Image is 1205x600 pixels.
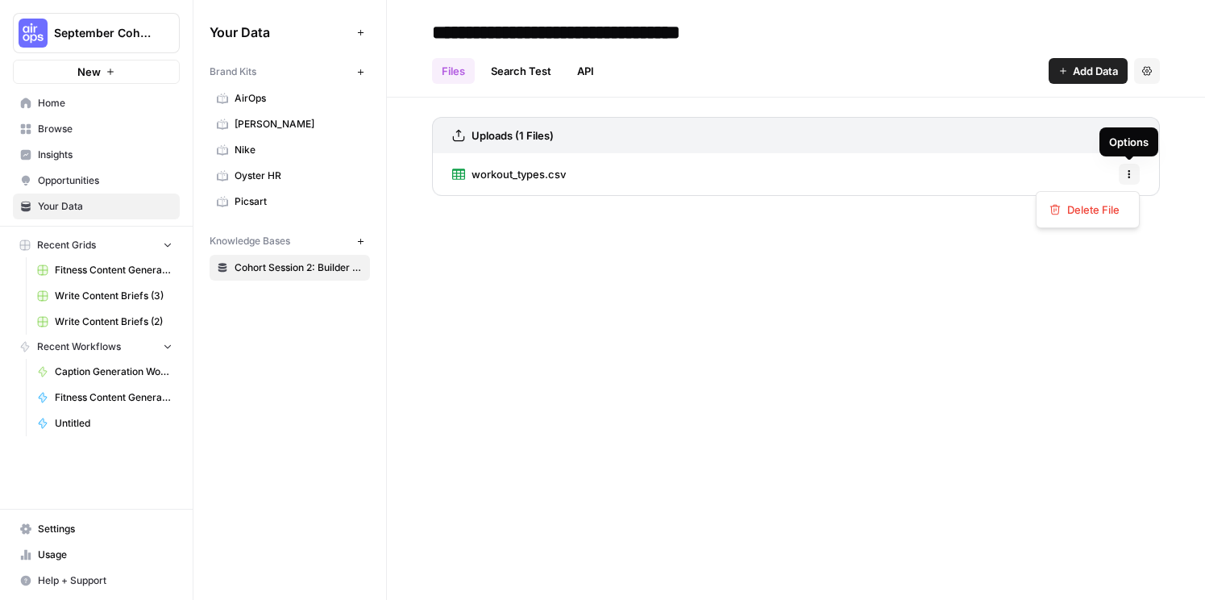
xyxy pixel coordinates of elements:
[55,416,172,431] span: Untitled
[13,335,180,359] button: Recent Workflows
[210,111,370,137] a: [PERSON_NAME]
[210,255,370,281] a: Cohort Session 2: Builder Exercise
[38,148,172,162] span: Insights
[55,390,172,405] span: Fitness Content Generator ([PERSON_NAME])
[38,173,172,188] span: Opportunities
[1049,58,1128,84] button: Add Data
[37,238,96,252] span: Recent Grids
[210,234,290,248] span: Knowledge Bases
[13,60,180,84] button: New
[210,189,370,215] a: Picsart
[38,199,172,214] span: Your Data
[38,548,172,562] span: Usage
[210,85,370,111] a: AirOps
[452,118,554,153] a: Uploads (1 Files)
[55,289,172,303] span: Write Content Briefs (3)
[30,359,180,385] a: Caption Generation Workflow Sample
[55,365,172,379] span: Caption Generation Workflow Sample
[54,25,152,41] span: September Cohort
[235,169,363,183] span: Oyster HR
[55,315,172,329] span: Write Content Briefs (2)
[235,260,363,275] span: Cohort Session 2: Builder Exercise
[13,233,180,257] button: Recent Grids
[235,194,363,209] span: Picsart
[472,166,566,182] span: workout_types.csv
[30,385,180,410] a: Fitness Content Generator ([PERSON_NAME])
[38,573,172,588] span: Help + Support
[13,568,180,594] button: Help + Support
[210,163,370,189] a: Oyster HR
[210,137,370,163] a: Nike
[432,58,475,84] a: Files
[30,309,180,335] a: Write Content Briefs (2)
[567,58,604,84] a: API
[13,116,180,142] a: Browse
[13,194,180,219] a: Your Data
[472,127,554,144] h3: Uploads (1 Files)
[235,143,363,157] span: Nike
[13,542,180,568] a: Usage
[30,257,180,283] a: Fitness Content Generator
[235,117,363,131] span: [PERSON_NAME]
[235,91,363,106] span: AirOps
[210,65,256,79] span: Brand Kits
[19,19,48,48] img: September Cohort Logo
[452,153,566,195] a: workout_types.csv
[77,64,101,80] span: New
[30,283,180,309] a: Write Content Briefs (3)
[13,142,180,168] a: Insights
[210,23,351,42] span: Your Data
[30,410,180,436] a: Untitled
[38,522,172,536] span: Settings
[13,13,180,53] button: Workspace: September Cohort
[13,168,180,194] a: Opportunities
[38,96,172,110] span: Home
[37,340,121,354] span: Recent Workflows
[55,263,172,277] span: Fitness Content Generator
[38,122,172,136] span: Browse
[13,516,180,542] a: Settings
[481,58,561,84] a: Search Test
[13,90,180,116] a: Home
[1073,63,1118,79] span: Add Data
[1067,202,1120,218] span: Delete File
